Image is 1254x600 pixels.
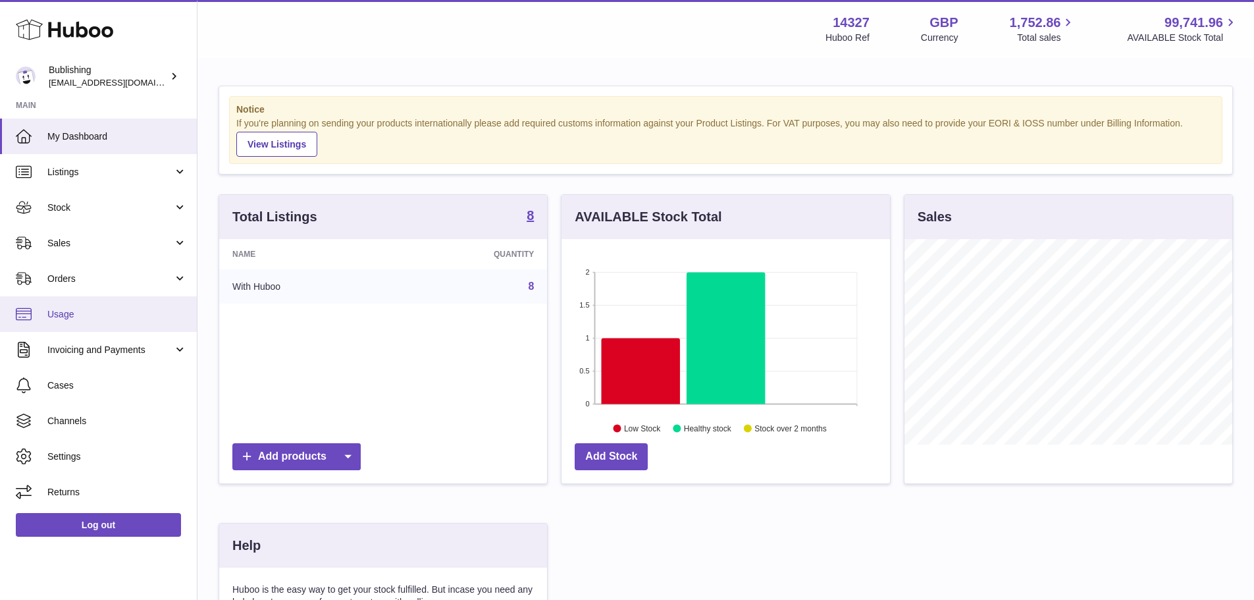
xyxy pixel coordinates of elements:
text: 0 [586,400,590,408]
h3: Help [232,537,261,555]
text: 2 [586,268,590,276]
a: Add Stock [575,443,648,470]
text: 0.5 [580,367,590,375]
text: Low Stock [624,423,661,433]
div: If you're planning on sending your products internationally please add required customs informati... [236,117,1215,157]
span: My Dashboard [47,130,187,143]
div: Bublishing [49,64,167,89]
div: Huboo Ref [825,32,870,44]
a: 99,741.96 AVAILABLE Stock Total [1127,14,1238,44]
span: Channels [47,415,187,427]
a: Add products [232,443,361,470]
th: Name [219,239,392,269]
span: Listings [47,166,173,178]
a: 8 [527,209,534,225]
th: Quantity [392,239,547,269]
span: Sales [47,237,173,250]
span: Usage [47,308,187,321]
strong: 8 [527,209,534,222]
div: Currency [921,32,958,44]
text: 1 [586,334,590,342]
h3: Sales [918,208,952,226]
strong: 14327 [833,14,870,32]
text: 1.5 [580,301,590,309]
a: Log out [16,513,181,537]
span: Invoicing and Payments [47,344,173,356]
a: 1,752.86 Total sales [1010,14,1076,44]
span: [EMAIL_ADDRESS][DOMAIN_NAME] [49,77,194,88]
span: Stock [47,202,173,214]
span: 1,752.86 [1010,14,1061,32]
text: Healthy stock [684,423,732,433]
span: Orders [47,273,173,285]
text: Stock over 2 months [755,423,827,433]
img: internalAdmin-14327@internal.huboo.com [16,67,36,86]
a: View Listings [236,132,317,157]
strong: Notice [236,103,1215,116]
span: Settings [47,450,187,463]
span: Returns [47,486,187,499]
h3: AVAILABLE Stock Total [575,208,721,226]
span: Total sales [1017,32,1076,44]
span: Cases [47,379,187,392]
span: 99,741.96 [1164,14,1223,32]
h3: Total Listings [232,208,317,226]
td: With Huboo [219,269,392,304]
strong: GBP [929,14,958,32]
span: AVAILABLE Stock Total [1127,32,1238,44]
a: 8 [528,281,534,292]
